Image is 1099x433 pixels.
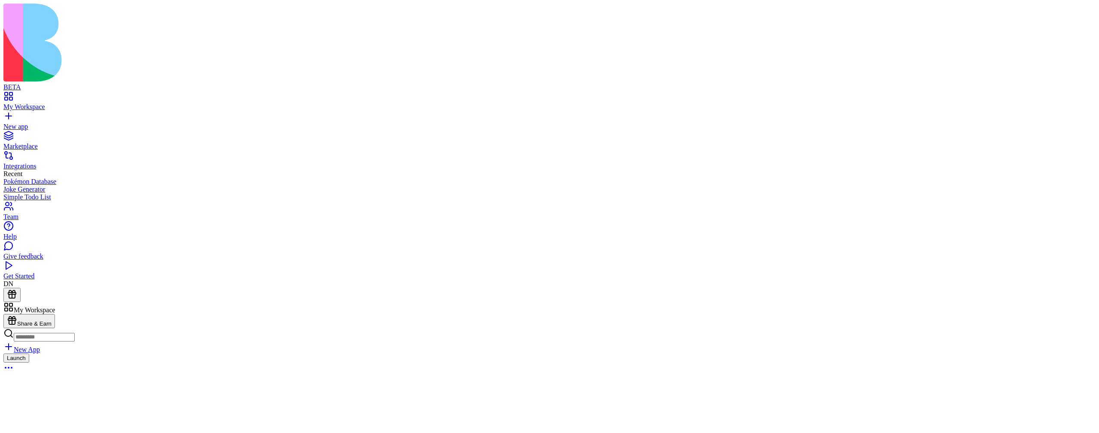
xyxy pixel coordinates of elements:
a: New App [3,346,40,353]
button: Share & Earn [3,314,55,328]
div: BETA [3,83,1096,91]
span: Recent [3,170,22,177]
div: Integrations [3,162,1096,170]
div: Help [3,233,1096,241]
button: Launch [3,354,29,363]
a: Team [3,205,1096,221]
a: Help [3,225,1096,241]
div: New app [3,123,1096,131]
div: My Workspace [3,103,1096,111]
a: Get Started [3,265,1096,280]
a: New app [3,115,1096,131]
img: logo [3,3,349,82]
div: Marketplace [3,143,1096,150]
a: My Workspace [3,95,1096,111]
a: Marketplace [3,135,1096,150]
span: DN [3,280,13,287]
a: Simple Todo List [3,193,1096,201]
span: Share & Earn [17,320,52,327]
div: Give feedback [3,253,1096,260]
a: Joke Generator [3,186,1096,193]
a: BETA [3,76,1096,91]
div: Team [3,213,1096,221]
a: Integrations [3,155,1096,170]
span: My Workspace [14,306,55,314]
div: Get Started [3,272,1096,280]
a: Give feedback [3,245,1096,260]
a: Pokémon Database [3,178,1096,186]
